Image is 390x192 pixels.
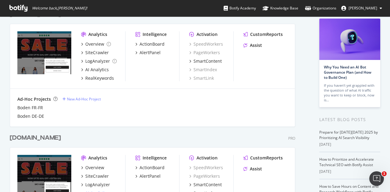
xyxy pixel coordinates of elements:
[81,58,117,64] a: LogAnalyzer
[85,173,109,179] div: SiteCrawler
[135,165,165,171] a: ActionBoard
[305,5,336,11] div: Organizations
[135,50,161,56] a: AlertPanel
[81,67,109,73] a: AI Analytics
[85,41,104,47] div: Overview
[143,155,167,161] div: Intelligence
[189,50,220,56] a: PageWorkers
[319,142,380,147] div: [DATE]
[243,166,262,172] a: Assist
[85,165,104,171] div: Overview
[81,173,109,179] a: SiteCrawler
[263,5,298,11] div: Knowledge Base
[224,5,256,11] div: Botify Academy
[197,31,218,37] div: Activation
[140,165,165,171] div: ActionBoard
[140,41,165,47] div: ActionBoard
[189,173,220,179] a: PageWorkers
[81,165,104,171] a: Overview
[85,182,110,188] div: LogAnalyzer
[382,171,387,176] span: 1
[189,58,222,64] a: SmartContent
[250,155,283,161] div: CustomReports
[17,113,44,119] a: Boden DE-DE
[85,58,110,64] div: LogAnalyzer
[197,155,218,161] div: Activation
[319,116,380,123] div: Latest Blog Posts
[85,67,109,73] div: AI Analytics
[17,96,51,102] div: Ad-Hoc Projects
[140,173,161,179] div: AlertPanel
[189,75,214,81] a: SmartLink
[193,182,222,188] div: SmartContent
[143,31,167,37] div: Intelligence
[369,171,384,186] iframe: Intercom live chat
[336,3,387,13] button: [PERSON_NAME]
[288,136,295,141] div: Pro
[140,50,161,56] div: AlertPanel
[250,42,262,48] div: Assist
[10,134,63,142] a: [DOMAIN_NAME]
[135,41,165,47] a: ActionBoard
[17,105,43,111] a: Boden FR-FR
[81,182,110,188] a: LogAnalyzer
[17,31,71,75] img: us.boden.com
[88,31,107,37] div: Analytics
[135,173,161,179] a: AlertPanel
[319,130,378,140] a: Prepare for [DATE][DATE] 2025 by Prioritizing AI Search Visibility
[250,31,283,37] div: CustomReports
[32,6,87,11] span: Welcome back, [PERSON_NAME] !
[250,166,262,172] div: Assist
[319,19,380,60] img: Why You Need an AI Bot Governance Plan (and How to Build One)
[81,41,111,47] a: Overview
[85,50,109,56] div: SiteCrawler
[349,5,377,11] span: Katie King
[81,50,109,56] a: SiteCrawler
[324,65,371,80] a: Why You Need an AI Bot Governance Plan (and How to Build One)
[88,155,107,161] div: Analytics
[243,155,283,161] a: CustomReports
[10,134,61,142] div: [DOMAIN_NAME]
[62,96,101,102] a: New Ad-Hoc Project
[193,58,222,64] div: SmartContent
[189,67,217,73] a: SmartIndex
[319,169,380,174] div: [DATE]
[189,165,223,171] a: SpeedWorkers
[324,83,376,103] div: If you haven’t yet grappled with the question of what AI traffic you want to keep or block, now is…
[67,96,101,102] div: New Ad-Hoc Project
[189,182,222,188] a: SmartContent
[81,75,114,81] a: RealKeywords
[85,75,114,81] div: RealKeywords
[189,41,223,47] a: SpeedWorkers
[243,42,262,48] a: Assist
[243,31,283,37] a: CustomReports
[319,157,374,167] a: How to Prioritize and Accelerate Technical SEO with Botify Assist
